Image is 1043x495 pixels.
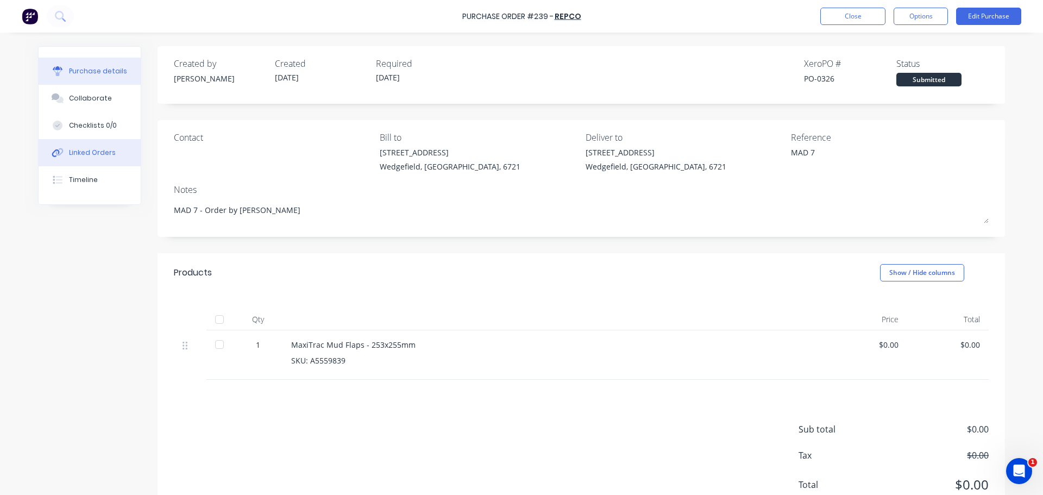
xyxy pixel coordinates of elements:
div: 1 [242,339,274,350]
span: $0.00 [880,449,989,462]
div: SKU: A5559839 [291,355,817,366]
div: Purchase details [69,66,127,76]
div: Reference [791,131,989,144]
button: Purchase details [39,58,141,85]
div: Wedgefield, [GEOGRAPHIC_DATA], 6721 [380,161,520,172]
div: Total [907,309,989,330]
div: Wedgefield, [GEOGRAPHIC_DATA], 6721 [586,161,726,172]
button: Linked Orders [39,139,141,166]
button: Collaborate [39,85,141,112]
div: Collaborate [69,93,112,103]
button: Edit Purchase [956,8,1021,25]
a: REPCO [555,11,581,22]
button: Timeline [39,166,141,193]
button: Show / Hide columns [880,264,964,281]
div: $0.00 [916,339,980,350]
div: MaxiTrac Mud Flaps - 253x255mm [291,339,817,350]
span: Sub total [799,423,880,436]
div: Qty [234,309,282,330]
div: Created by [174,57,266,70]
div: Timeline [69,175,98,185]
div: Contact [174,131,372,144]
div: [STREET_ADDRESS] [586,147,726,158]
textarea: MAD 7 - Order by [PERSON_NAME] [174,199,989,223]
div: Bill to [380,131,577,144]
div: Deliver to [586,131,783,144]
div: Products [174,266,212,279]
div: Submitted [896,73,962,86]
span: $0.00 [880,423,989,436]
div: PO-0326 [804,73,896,84]
button: Checklists 0/0 [39,112,141,139]
div: Required [376,57,468,70]
div: Linked Orders [69,148,116,158]
div: Created [275,57,367,70]
button: Close [820,8,885,25]
span: Total [799,478,880,491]
div: Purchase Order #239 - [462,11,554,22]
span: Tax [799,449,880,462]
span: $0.00 [880,475,989,494]
textarea: MAD 7 [791,147,927,171]
div: $0.00 [834,339,899,350]
img: Factory [22,8,38,24]
div: Checklists 0/0 [69,121,117,130]
div: Price [826,309,907,330]
div: Xero PO # [804,57,896,70]
div: [PERSON_NAME] [174,73,266,84]
div: Notes [174,183,989,196]
button: Options [894,8,948,25]
div: Status [896,57,989,70]
div: [STREET_ADDRESS] [380,147,520,158]
iframe: Intercom live chat [1006,458,1032,484]
span: 1 [1028,458,1037,467]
